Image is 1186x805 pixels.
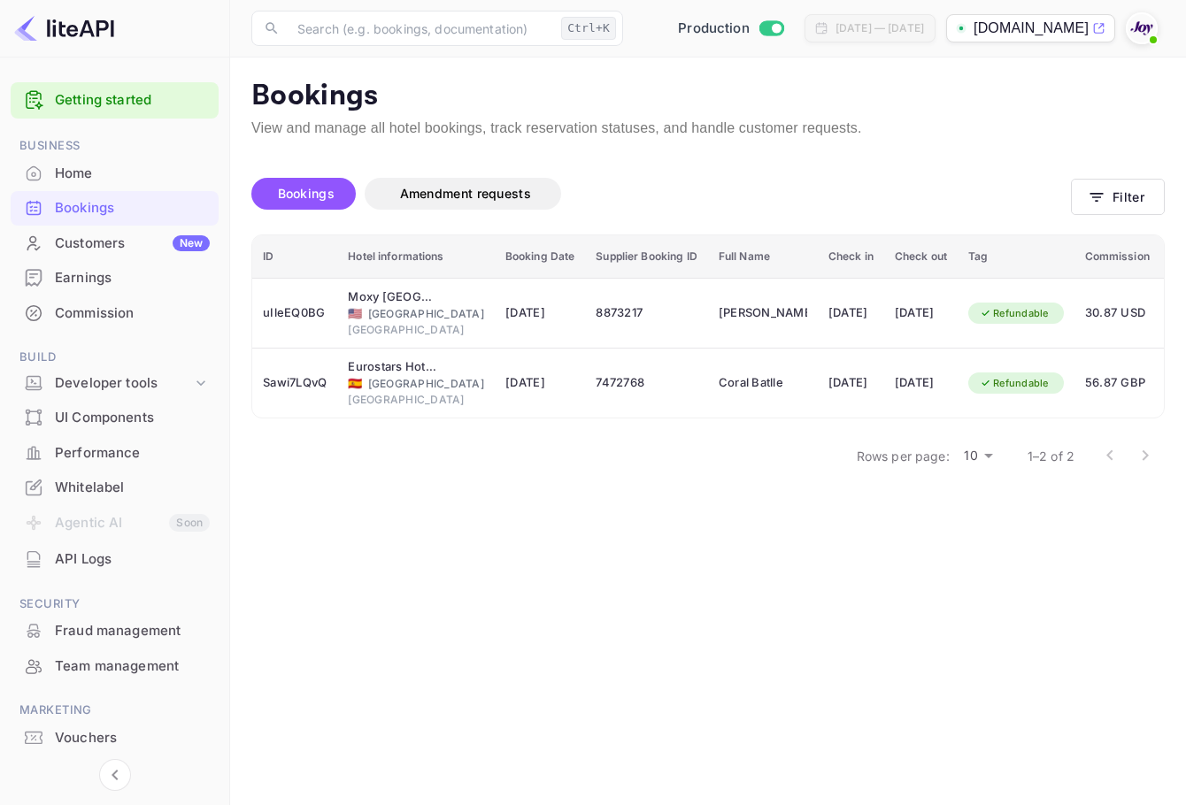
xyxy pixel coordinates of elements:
[828,369,874,397] div: [DATE]
[1085,303,1150,323] span: 30.87 USD
[505,373,575,393] span: [DATE]
[55,90,210,111] a: Getting started
[11,594,219,614] span: Security
[1074,235,1160,279] th: Commission
[348,358,436,376] div: Eurostars Hotel De La Reconquista
[337,235,495,279] th: Hotel informations
[857,447,950,465] p: Rows per page:
[400,186,531,201] span: Amendment requests
[1028,447,1074,465] p: 1–2 of 2
[55,303,210,324] div: Commission
[561,17,616,40] div: Ctrl+K
[348,322,484,338] div: [GEOGRAPHIC_DATA]
[719,299,807,327] div: JOAN BATLLE
[671,19,790,39] div: Switch to Sandbox mode
[55,268,210,288] div: Earnings
[968,372,1060,395] div: Refundable
[11,136,219,156] span: Business
[99,759,131,791] button: Collapse navigation
[719,369,807,397] div: Coral Batlle
[173,235,210,251] div: New
[11,701,219,720] span: Marketing
[348,392,484,408] div: [GEOGRAPHIC_DATA]
[348,306,484,322] div: [GEOGRAPHIC_DATA]
[895,299,947,327] div: [DATE]
[11,348,219,367] span: Build
[55,621,210,641] div: Fraud management
[263,369,327,397] div: Sawi7LQvQ
[968,303,1060,325] div: Refundable
[251,79,1165,114] p: Bookings
[348,376,484,392] div: [GEOGRAPHIC_DATA]
[708,235,818,279] th: Full Name
[252,235,337,279] th: ID
[596,299,697,327] div: 8873217
[55,234,210,254] div: Customers
[348,378,362,389] span: Spain
[828,299,874,327] div: [DATE]
[895,369,947,397] div: [DATE]
[505,303,575,323] span: [DATE]
[55,373,192,394] div: Developer tools
[287,11,554,46] input: Search (e.g. bookings, documentation)
[55,549,210,570] div: API Logs
[55,728,210,748] div: Vouchers
[585,235,707,279] th: Supplier Booking ID
[55,164,210,184] div: Home
[348,308,362,319] span: United States of America
[1071,179,1165,215] button: Filter
[278,186,335,201] span: Bookings
[884,235,958,279] th: Check out
[957,443,999,469] div: 10
[1128,14,1156,42] img: With Joy
[495,235,586,279] th: Booking Date
[836,20,924,36] div: [DATE] — [DATE]
[974,18,1089,39] p: [DOMAIN_NAME]
[14,14,114,42] img: LiteAPI logo
[678,19,750,39] span: Production
[1085,373,1150,393] span: 56.87 GBP
[348,288,436,306] div: Moxy Minneapolis Downtown
[596,369,697,397] div: 7472768
[958,235,1074,279] th: Tag
[55,443,210,464] div: Performance
[263,299,327,327] div: uIleEQ0BG
[55,198,210,218] div: Bookings
[251,178,1071,210] div: account-settings tabs
[818,235,884,279] th: Check in
[55,656,210,677] div: Team management
[251,118,1165,139] p: View and manage all hotel bookings, track reservation statuses, and handle customer requests.
[55,478,210,498] div: Whitelabel
[55,408,210,428] div: UI Components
